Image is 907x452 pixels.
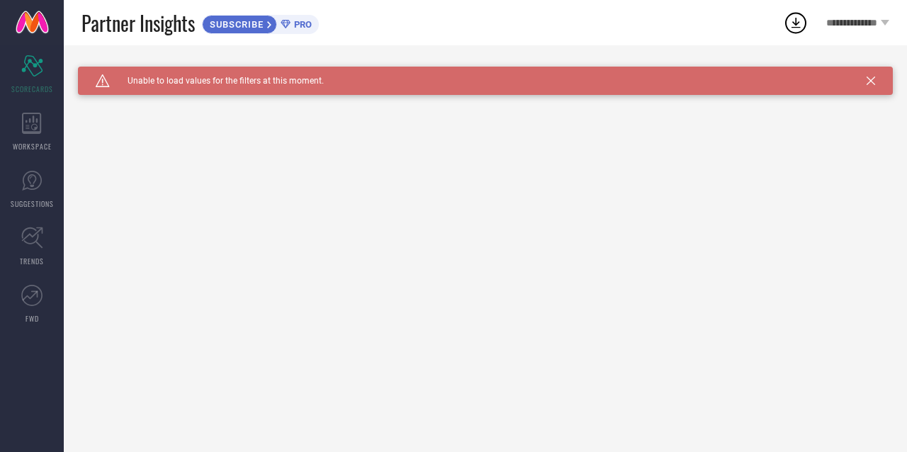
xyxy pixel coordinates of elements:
[11,84,53,94] span: SCORECARDS
[202,11,319,34] a: SUBSCRIBEPRO
[81,9,195,38] span: Partner Insights
[11,198,54,209] span: SUGGESTIONS
[110,76,324,86] span: Unable to load values for the filters at this moment.
[291,19,312,30] span: PRO
[783,10,809,35] div: Open download list
[13,141,52,152] span: WORKSPACE
[78,67,893,78] div: Unable to load filters at this moment. Please try later.
[203,19,267,30] span: SUBSCRIBE
[26,313,39,324] span: FWD
[20,256,44,266] span: TRENDS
